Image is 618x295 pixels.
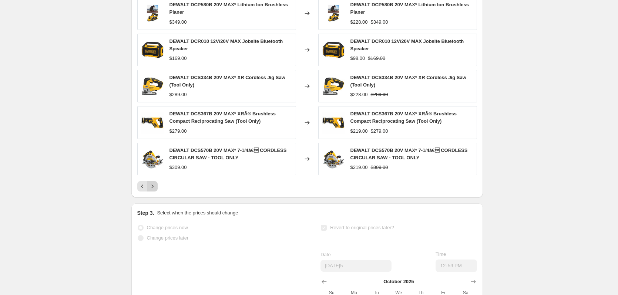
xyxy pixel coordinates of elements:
span: DEWALT DCS570B 20V MAX* 7-1/4â€ CORDLESS CIRCULAR SAW - TOOL ONLY [350,147,468,160]
span: Revert to original prices later? [330,225,394,230]
button: Show next month, November 2025 [468,277,478,287]
span: DEWALT DCR010 12V/20V MAX Jobsite Bluetooth Speaker [350,38,464,51]
input: 9/17/2025 [320,260,392,272]
span: Date [320,252,330,257]
span: Change prices later [147,235,189,241]
span: DEWALT DCS570B 20V MAX* 7-1/4â€ CORDLESS CIRCULAR SAW - TOOL ONLY [169,147,287,160]
button: Previous [137,181,148,191]
input: 12:00 [436,260,477,272]
span: DEWALT DCS334B 20V MAX* XR Cordless Jig Saw (Tool Only) [169,75,285,88]
img: ShowProductImage_e5ec7fb6-613c-460b-87d0-58e64e2724a3_80x.jpg [322,2,345,24]
strike: $349.00 [371,18,388,26]
strike: $289.00 [371,91,388,98]
span: DEWALT DCS367B 20V MAX* XRÂ® Brushless Compact Reciprocating Saw (Tool Only) [169,111,276,124]
strike: $169.00 [368,55,385,62]
div: $228.00 [350,91,368,98]
div: $289.00 [169,91,187,98]
img: ShowProductImage_b875b535-d760-4a50-b93e-4d9fd49c7070_80x.jpg [141,112,164,134]
span: DEWALT DCS367B 20V MAX* XRÂ® Brushless Compact Reciprocating Saw (Tool Only) [350,111,457,124]
img: ShowProductImage_b875b535-d760-4a50-b93e-4d9fd49c7070_80x.jpg [322,112,345,134]
strike: $309.00 [371,164,388,171]
img: ShowProductImage_e5ec7fb6-613c-460b-87d0-58e64e2724a3_80x.jpg [141,2,164,24]
div: $349.00 [169,18,187,26]
div: $228.00 [350,18,368,26]
div: $309.00 [169,164,187,171]
span: Change prices now [147,225,188,230]
img: ShowProductImage_7349b72b-72ce-413e-8e06-c4956c5e1aad_80x.jpg [141,148,164,170]
h2: Step 3. [137,209,154,217]
span: DEWALT DCS334B 20V MAX* XR Cordless Jig Saw (Tool Only) [350,75,466,88]
button: Next [147,181,158,191]
strike: $279.00 [371,128,388,135]
img: ShowProductImage_ec8c2d83-9623-4c9b-8147-83c3c0a0f446_80x.jpg [322,75,345,97]
nav: Pagination [137,181,158,191]
img: ShowProductImage_c84fe14a-3f14-42d0-a114-e64ea617555b_80x.jpg [322,39,345,61]
div: $169.00 [169,55,187,62]
div: $279.00 [169,128,187,135]
span: DEWALT DCP580B 20V MAX* Lithium Ion Brushless Planer [350,2,469,15]
img: ShowProductImage_c84fe14a-3f14-42d0-a114-e64ea617555b_80x.jpg [141,39,164,61]
span: DEWALT DCR010 12V/20V MAX Jobsite Bluetooth Speaker [169,38,283,51]
div: $98.00 [350,55,365,62]
div: $219.00 [350,128,368,135]
img: ShowProductImage_ec8c2d83-9623-4c9b-8147-83c3c0a0f446_80x.jpg [141,75,164,97]
span: Time [436,251,446,257]
span: DEWALT DCP580B 20V MAX* Lithium Ion Brushless Planer [169,2,288,15]
p: Select when the prices should change [157,209,238,217]
div: $219.00 [350,164,368,171]
img: ShowProductImage_7349b72b-72ce-413e-8e06-c4956c5e1aad_80x.jpg [322,148,345,170]
button: Show previous month, September 2025 [319,277,329,287]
